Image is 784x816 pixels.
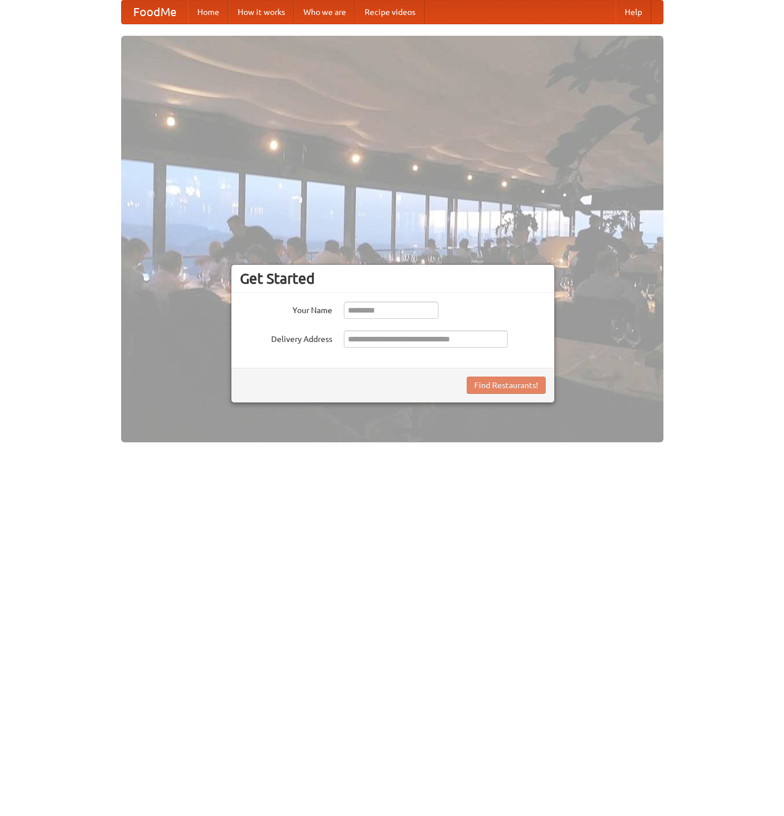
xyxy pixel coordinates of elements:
[188,1,228,24] a: Home
[122,1,188,24] a: FoodMe
[240,302,332,316] label: Your Name
[240,270,546,287] h3: Get Started
[294,1,355,24] a: Who we are
[355,1,425,24] a: Recipe videos
[240,330,332,345] label: Delivery Address
[228,1,294,24] a: How it works
[467,377,546,394] button: Find Restaurants!
[616,1,651,24] a: Help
